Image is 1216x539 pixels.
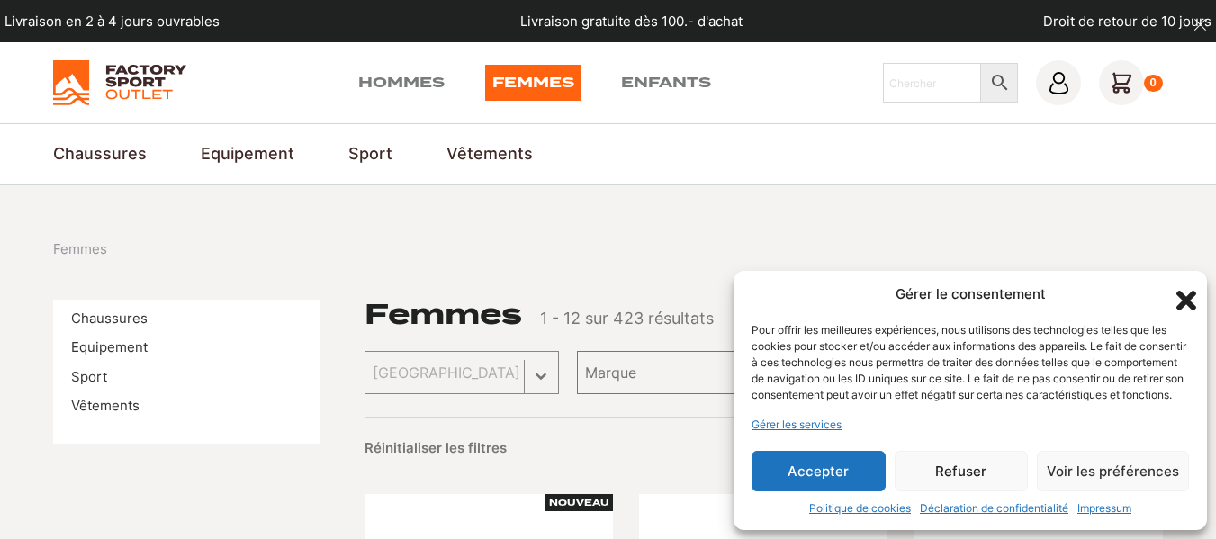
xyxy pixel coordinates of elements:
div: 0 [1144,75,1163,93]
a: Chaussures [53,142,147,166]
button: Accepter [752,451,886,491]
a: Hommes [358,65,445,101]
a: Femmes [485,65,581,101]
a: Politique de cookies [809,500,911,517]
button: dismiss [1184,9,1216,40]
a: Gérer les services [752,417,842,433]
a: Equipement [201,142,294,166]
a: Enfants [621,65,711,101]
a: Sport [348,142,392,166]
span: Femmes [53,239,107,259]
h1: Femmes [365,300,522,328]
button: Refuser [895,451,1029,491]
img: Factory Sport Outlet [53,60,185,105]
a: Vêtements [446,142,533,166]
p: Livraison gratuite dès 100.- d'achat [520,12,743,31]
a: Equipement [71,338,148,355]
button: Voir les préférences [1037,451,1189,491]
a: Impressum [1077,500,1131,517]
a: Déclaration de confidentialité [920,500,1068,517]
a: Sport [71,368,107,385]
p: Livraison en 2 à 4 jours ouvrables [5,12,220,31]
div: Pour offrir les meilleures expériences, nous utilisons des technologies telles que les cookies po... [752,322,1187,403]
input: Chercher [883,63,981,103]
a: Chaussures [71,310,148,327]
p: Droit de retour de 10 jours [1043,12,1211,31]
div: Gérer le consentement [896,284,1046,305]
nav: breadcrumbs [53,239,107,259]
a: Vêtements [71,397,140,414]
div: Fermer la boîte de dialogue [1171,285,1189,303]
